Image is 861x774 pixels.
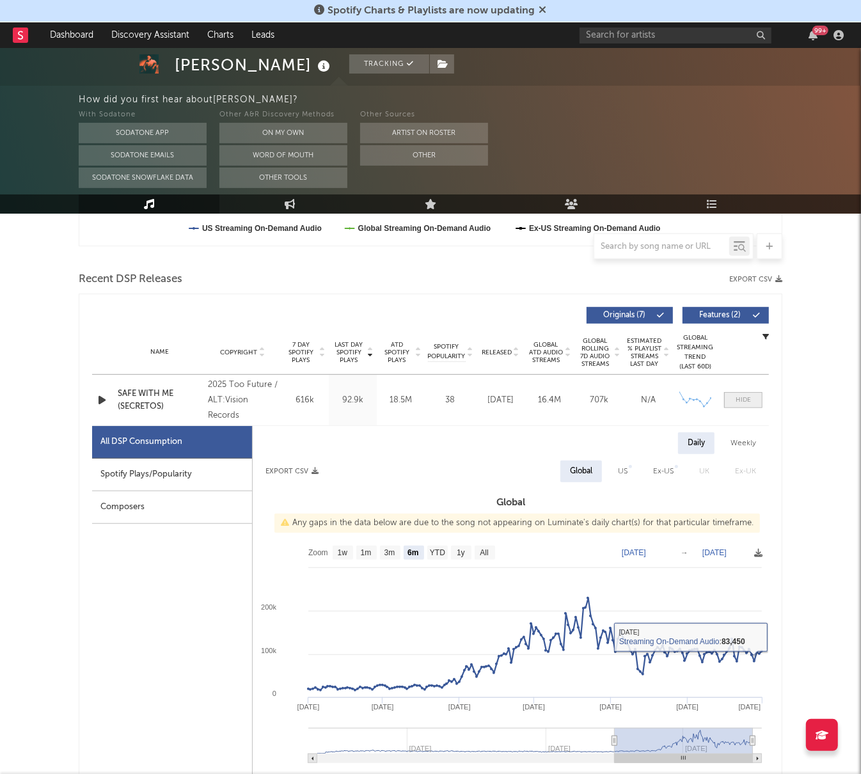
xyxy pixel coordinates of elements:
[92,459,252,491] div: Spotify Plays/Popularity
[479,394,522,407] div: [DATE]
[676,333,715,372] div: Global Streaming Trend (Last 60D)
[570,464,592,479] div: Global
[308,549,328,558] text: Zoom
[175,54,333,75] div: [PERSON_NAME]
[79,92,861,107] div: How did you first hear about [PERSON_NAME] ?
[100,434,182,450] div: All DSP Consumption
[219,168,347,188] button: Other Tools
[253,495,769,510] h3: Global
[528,394,571,407] div: 16.4M
[361,549,372,558] text: 1m
[676,703,699,711] text: [DATE]
[372,703,394,711] text: [DATE]
[198,22,242,48] a: Charts
[202,224,322,233] text: US Streaming On-Demand Audio
[702,548,727,557] text: [DATE]
[529,224,661,233] text: Ex-US Streaming On-Demand Audio
[729,276,782,283] button: Export CSV
[220,349,257,356] span: Copyright
[627,394,670,407] div: N/A
[683,307,769,324] button: Features(2)
[653,464,674,479] div: Ex-US
[273,690,276,697] text: 0
[284,341,318,364] span: 7 Day Spotify Plays
[79,107,207,123] div: With Sodatone
[261,647,276,654] text: 100k
[594,242,729,252] input: Search by song name or URL
[678,432,715,454] div: Daily
[691,312,750,319] span: Features ( 2 )
[457,549,465,558] text: 1y
[407,549,418,558] text: 6m
[219,107,347,123] div: Other A&R Discovery Methods
[578,394,620,407] div: 707k
[360,145,488,166] button: Other
[523,703,545,711] text: [DATE]
[627,337,662,368] span: Estimated % Playlist Streams Last Day
[622,548,646,557] text: [DATE]
[580,28,771,43] input: Search for artists
[384,549,395,558] text: 3m
[428,394,473,407] div: 38
[380,394,422,407] div: 18.5M
[297,703,320,711] text: [DATE]
[812,26,828,35] div: 99 +
[482,349,512,356] span: Released
[219,123,347,143] button: On My Own
[261,603,276,611] text: 200k
[360,123,488,143] button: Artist on Roster
[41,22,102,48] a: Dashboard
[349,54,429,74] button: Tracking
[92,426,252,459] div: All DSP Consumption
[809,30,818,40] button: 99+
[480,549,488,558] text: All
[721,432,766,454] div: Weekly
[430,549,445,558] text: YTD
[284,394,326,407] div: 616k
[428,342,466,361] span: Spotify Popularity
[681,548,688,557] text: →
[595,312,654,319] span: Originals ( 7 )
[599,703,622,711] text: [DATE]
[528,341,564,364] span: Global ATD Audio Streams
[102,22,198,48] a: Discovery Assistant
[274,514,760,533] div: Any gaps in the data below are due to the song not appearing on Luminate's daily chart(s) for tha...
[332,341,366,364] span: Last Day Spotify Plays
[79,123,207,143] button: Sodatone App
[92,491,252,524] div: Composers
[79,145,207,166] button: Sodatone Emails
[328,6,535,16] span: Spotify Charts & Playlists are now updating
[360,107,488,123] div: Other Sources
[358,224,491,233] text: Global Streaming On-Demand Audio
[578,337,613,368] span: Global Rolling 7D Audio Streams
[618,464,628,479] div: US
[265,468,319,475] button: Export CSV
[587,307,673,324] button: Originals(7)
[332,394,374,407] div: 92.9k
[208,377,278,423] div: 2025 Too Future / ALT:Vision Records
[380,341,414,364] span: ATD Spotify Plays
[118,388,201,413] a: SAFE WITH ME (SECRETOS)
[739,703,761,711] text: [DATE]
[539,6,547,16] span: Dismiss
[79,272,182,287] span: Recent DSP Releases
[118,347,201,357] div: Name
[338,549,348,558] text: 1w
[448,703,471,711] text: [DATE]
[242,22,283,48] a: Leads
[79,168,207,188] button: Sodatone Snowflake Data
[219,145,347,166] button: Word Of Mouth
